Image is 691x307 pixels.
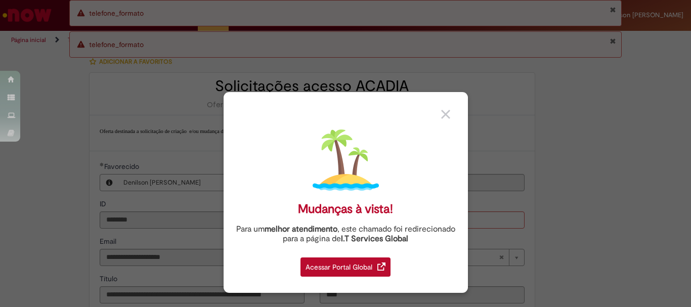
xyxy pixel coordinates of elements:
[265,224,337,234] strong: melhor atendimento
[341,228,408,244] a: I.T Services Global
[300,257,391,277] div: Acessar Portal Global
[300,252,391,277] a: Acessar Portal Global
[231,225,460,244] div: Para um , este chamado foi redirecionado para a página de
[441,110,450,119] img: close_button_grey.png
[377,262,385,271] img: redirect_link.png
[313,127,379,193] img: island.png
[298,202,393,216] div: Mudanças à vista!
